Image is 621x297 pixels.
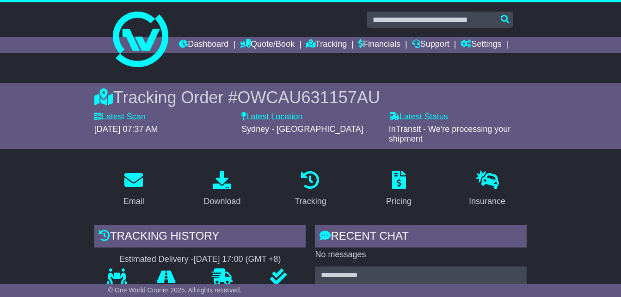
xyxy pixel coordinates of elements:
p: No messages [315,250,527,260]
span: © One World Courier 2025. All rights reserved. [108,286,242,294]
div: Tracking [295,195,326,208]
a: Pricing [380,167,418,211]
a: Settings [461,37,501,53]
div: Download [203,195,240,208]
span: InTransit - We're processing your shipment [389,124,511,144]
a: Download [197,167,246,211]
label: Latest Status [389,112,448,122]
span: Sydney - [GEOGRAPHIC_DATA] [241,124,363,134]
a: Support [412,37,449,53]
a: Quote/Book [240,37,295,53]
label: Latest Location [241,112,302,122]
div: RECENT CHAT [315,225,527,250]
div: Pricing [386,195,412,208]
div: Email [123,195,144,208]
a: Dashboard [179,37,228,53]
div: [DATE] 17:00 (GMT +8) [194,254,281,265]
a: Insurance [463,167,511,211]
div: Tracking history [94,225,306,250]
div: Estimated Delivery - [94,254,306,265]
a: Tracking [289,167,332,211]
label: Latest Scan [94,112,146,122]
span: [DATE] 07:37 AM [94,124,158,134]
a: Tracking [306,37,347,53]
div: Tracking Order # [94,87,527,107]
a: Email [117,167,150,211]
a: Financials [358,37,400,53]
span: OWCAU631157AU [238,88,380,107]
div: Insurance [469,195,505,208]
